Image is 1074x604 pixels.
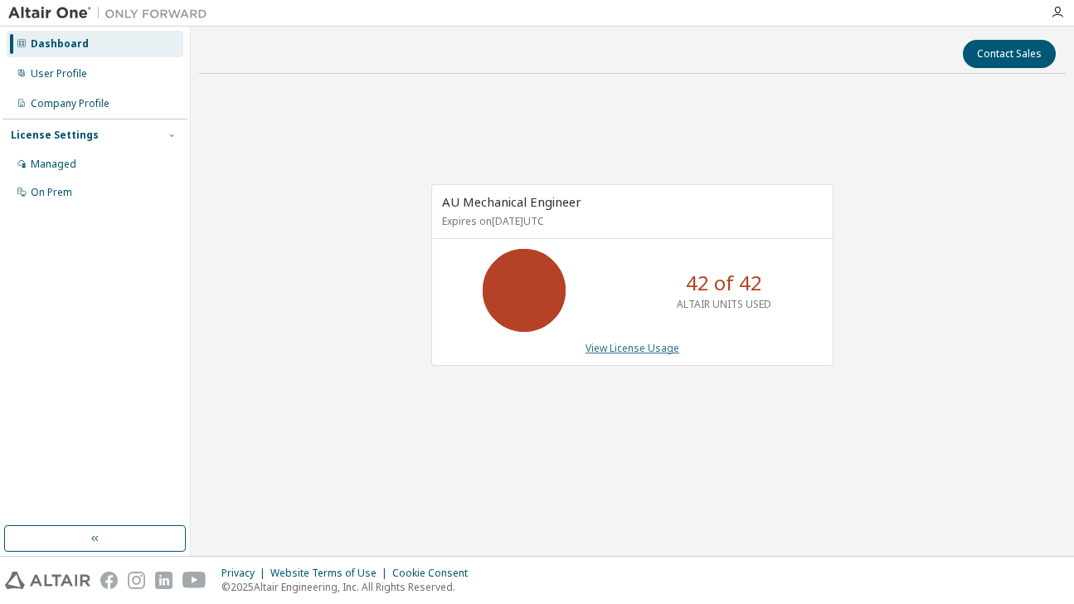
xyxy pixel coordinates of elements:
[128,572,145,589] img: instagram.svg
[8,5,216,22] img: Altair One
[221,580,478,594] p: © 2025 Altair Engineering, Inc. All Rights Reserved.
[442,214,819,228] p: Expires on [DATE] UTC
[442,193,581,210] span: AU Mechanical Engineer
[31,37,89,51] div: Dashboard
[963,40,1056,68] button: Contact Sales
[31,67,87,80] div: User Profile
[31,186,72,199] div: On Prem
[270,567,392,580] div: Website Terms of Use
[677,297,771,311] p: ALTAIR UNITS USED
[31,158,76,171] div: Managed
[100,572,118,589] img: facebook.svg
[11,129,99,142] div: License Settings
[686,269,762,297] p: 42 of 42
[182,572,207,589] img: youtube.svg
[31,97,109,110] div: Company Profile
[392,567,478,580] div: Cookie Consent
[221,567,270,580] div: Privacy
[5,572,90,589] img: altair_logo.svg
[586,341,679,355] a: View License Usage
[155,572,173,589] img: linkedin.svg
